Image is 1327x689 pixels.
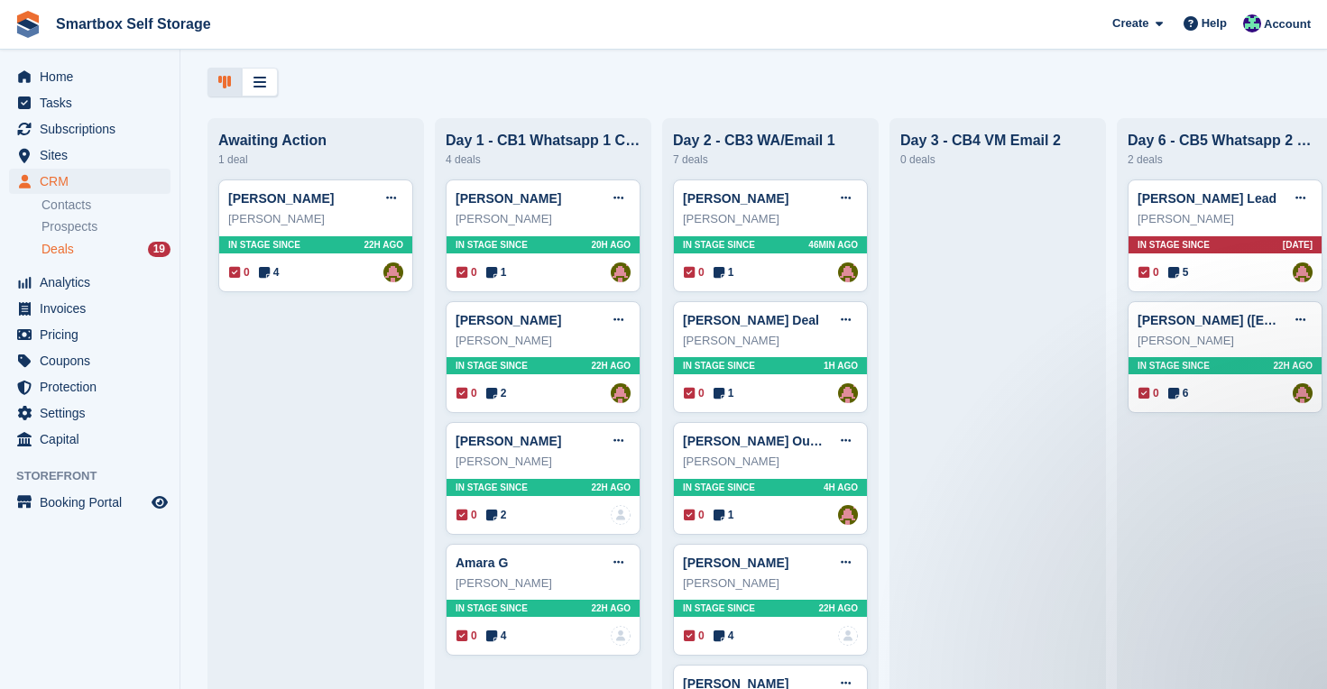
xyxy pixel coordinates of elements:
[714,385,734,401] span: 1
[9,427,170,452] a: menu
[611,383,631,403] a: Alex Selenitsas
[1112,14,1148,32] span: Create
[456,264,477,280] span: 0
[456,507,477,523] span: 0
[838,626,858,646] img: deal-assignee-blank
[673,133,868,149] div: Day 2 - CB3 WA/Email 1
[41,217,170,236] a: Prospects
[446,149,640,170] div: 4 deals
[486,385,507,401] span: 2
[486,264,507,280] span: 1
[364,238,403,252] span: 22H AGO
[456,385,477,401] span: 0
[1243,14,1261,32] img: Roger Canham
[40,270,148,295] span: Analytics
[456,628,477,644] span: 0
[456,238,528,252] span: In stage since
[714,507,734,523] span: 1
[218,149,413,170] div: 1 deal
[1138,191,1276,206] a: [PERSON_NAME] Lead
[683,481,755,494] span: In stage since
[40,348,148,373] span: Coupons
[683,238,755,252] span: In stage since
[40,400,148,426] span: Settings
[1138,359,1210,372] span: In stage since
[611,626,631,646] img: deal-assignee-blank
[218,133,413,149] div: Awaiting Action
[611,505,631,525] a: deal-assignee-blank
[456,453,631,471] div: [PERSON_NAME]
[149,491,170,513] a: Preview store
[714,628,734,644] span: 4
[1138,332,1313,350] div: [PERSON_NAME]
[383,262,403,282] img: Alex Selenitsas
[41,241,74,258] span: Deals
[229,264,250,280] span: 0
[456,313,561,327] a: [PERSON_NAME]
[1202,14,1227,32] span: Help
[1168,385,1189,401] span: 6
[456,210,631,228] div: [PERSON_NAME]
[9,490,170,515] a: menu
[1128,149,1322,170] div: 2 deals
[683,359,755,372] span: In stage since
[591,481,631,494] span: 22H AGO
[456,481,528,494] span: In stage since
[446,133,640,149] div: Day 1 - CB1 Whatsapp 1 CB2
[40,322,148,347] span: Pricing
[40,490,148,515] span: Booking Portal
[591,359,631,372] span: 22H AGO
[838,262,858,282] img: Alex Selenitsas
[1293,262,1313,282] img: Alex Selenitsas
[1138,238,1210,252] span: In stage since
[824,481,858,494] span: 4H AGO
[228,210,403,228] div: [PERSON_NAME]
[673,149,868,170] div: 7 deals
[683,313,819,327] a: [PERSON_NAME] Deal
[900,133,1095,149] div: Day 3 - CB4 VM Email 2
[611,262,631,282] img: Alex Selenitsas
[9,322,170,347] a: menu
[456,556,508,570] a: Amara G
[824,359,858,372] span: 1H AGO
[714,264,734,280] span: 1
[456,602,528,615] span: In stage since
[1264,15,1311,33] span: Account
[1128,133,1322,149] div: Day 6 - CB5 Whatsapp 2 Offer
[683,191,788,206] a: [PERSON_NAME]
[41,218,97,235] span: Prospects
[41,197,170,214] a: Contacts
[486,507,507,523] span: 2
[40,64,148,89] span: Home
[838,383,858,403] a: Alex Selenitsas
[9,296,170,321] a: menu
[40,142,148,168] span: Sites
[9,169,170,194] a: menu
[684,264,705,280] span: 0
[683,210,858,228] div: [PERSON_NAME]
[14,11,41,38] img: stora-icon-8386f47178a22dfd0bd8f6a31ec36ba5ce8667c1dd55bd0f319d3a0aa187defe.svg
[456,191,561,206] a: [PERSON_NAME]
[1138,210,1313,228] div: [PERSON_NAME]
[1293,383,1313,403] img: Alex Selenitsas
[9,64,170,89] a: menu
[9,348,170,373] a: menu
[1168,264,1189,280] span: 5
[40,427,148,452] span: Capital
[16,467,180,485] span: Storefront
[1138,264,1159,280] span: 0
[456,434,561,448] a: [PERSON_NAME]
[41,240,170,259] a: Deals 19
[9,400,170,426] a: menu
[9,374,170,400] a: menu
[683,332,858,350] div: [PERSON_NAME]
[148,242,170,257] div: 19
[228,238,300,252] span: In stage since
[818,602,858,615] span: 22H AGO
[259,264,280,280] span: 4
[900,149,1095,170] div: 0 deals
